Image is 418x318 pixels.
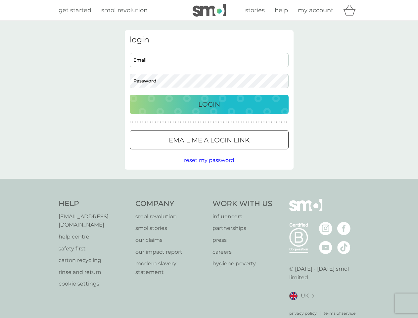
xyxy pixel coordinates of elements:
[251,121,252,124] p: ●
[236,121,237,124] p: ●
[319,222,332,235] img: visit the smol Instagram page
[59,7,91,14] span: get started
[184,157,234,163] span: reset my password
[184,156,234,165] button: reset my password
[298,7,333,14] span: my account
[59,256,129,265] a: carton recycling
[343,4,360,17] div: basket
[275,7,288,14] span: help
[212,224,272,233] a: partnerships
[233,121,234,124] p: ●
[245,7,265,14] span: stories
[130,121,131,124] p: ●
[231,121,232,124] p: ●
[152,121,154,124] p: ●
[165,121,166,124] p: ●
[289,310,317,316] p: privacy policy
[213,121,214,124] p: ●
[193,4,226,17] img: smol
[135,224,206,233] a: smol stories
[198,99,220,110] p: Login
[130,95,289,114] button: Login
[248,121,250,124] p: ●
[175,121,176,124] p: ●
[188,121,189,124] p: ●
[190,121,192,124] p: ●
[275,6,288,15] a: help
[59,199,129,209] h4: Help
[185,121,186,124] p: ●
[59,6,91,15] a: get started
[223,121,224,124] p: ●
[258,121,259,124] p: ●
[243,121,245,124] p: ●
[145,121,146,124] p: ●
[169,135,250,145] p: Email me a login link
[225,121,227,124] p: ●
[183,121,184,124] p: ●
[215,121,217,124] p: ●
[256,121,257,124] p: ●
[261,121,262,124] p: ●
[59,233,129,241] a: help centre
[157,121,159,124] p: ●
[101,7,148,14] span: smol revolution
[180,121,181,124] p: ●
[59,268,129,277] a: rinse and return
[167,121,169,124] p: ●
[147,121,149,124] p: ●
[208,121,209,124] p: ●
[324,310,355,316] a: terms of service
[289,199,322,221] img: smol
[210,121,212,124] p: ●
[268,121,270,124] p: ●
[59,280,129,288] a: cookie settings
[212,248,272,256] a: careers
[59,244,129,253] p: safety first
[101,6,148,15] a: smol revolution
[337,222,350,235] img: visit the smol Facebook page
[140,121,141,124] p: ●
[193,121,194,124] p: ●
[301,291,309,300] span: UK
[163,121,164,124] p: ●
[130,35,289,45] h3: login
[276,121,277,124] p: ●
[281,121,282,124] p: ●
[220,121,222,124] p: ●
[253,121,255,124] p: ●
[284,121,285,124] p: ●
[278,121,280,124] p: ●
[203,121,204,124] p: ●
[135,259,206,276] a: modern slavery statement
[212,212,272,221] a: influencers
[289,292,298,300] img: UK flag
[238,121,239,124] p: ●
[135,121,136,124] p: ●
[195,121,197,124] p: ●
[271,121,272,124] p: ●
[212,259,272,268] p: hygiene poverty
[130,130,289,149] button: Email me a login link
[266,121,267,124] p: ●
[59,212,129,229] a: [EMAIL_ADDRESS][DOMAIN_NAME]
[263,121,265,124] p: ●
[319,241,332,254] img: visit the smol Youtube page
[212,236,272,244] a: press
[135,212,206,221] a: smol revolution
[246,121,247,124] p: ●
[150,121,151,124] p: ●
[135,236,206,244] p: our claims
[205,121,207,124] p: ●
